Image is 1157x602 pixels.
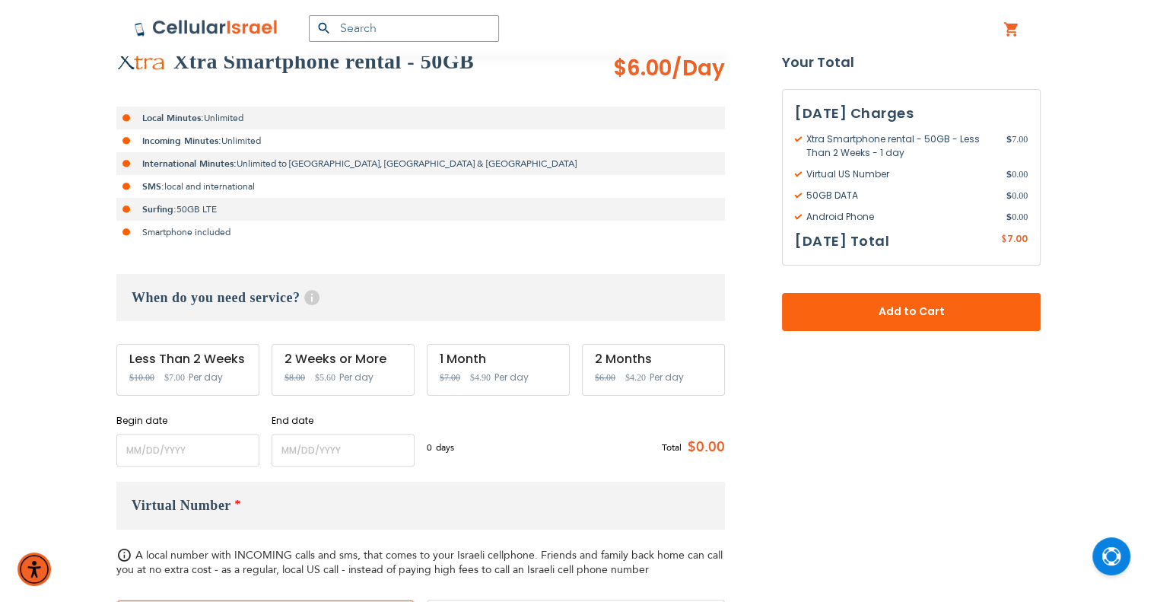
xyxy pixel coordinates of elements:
span: Virtual US Number [795,167,1006,181]
h3: When do you need service? [116,274,725,321]
strong: Local Minutes: [142,112,204,124]
strong: Surfing: [142,203,176,215]
span: days [436,441,454,454]
li: Unlimited [116,129,725,152]
span: $ [1006,167,1012,181]
span: Total [662,441,682,454]
div: 2 Months [595,352,712,366]
span: 0.00 [1006,167,1028,181]
div: 2 Weeks or More [284,352,402,366]
span: Per day [494,371,529,384]
span: $4.90 [470,372,491,383]
span: Android Phone [795,210,1006,224]
span: $7.00 [440,372,460,383]
img: Xtra Smartphone rental - 50GB [116,52,166,72]
span: $0.00 [682,436,725,459]
span: Xtra Smartphone rental - 50GB - Less Than 2 Weeks - 1 day [795,132,1006,160]
span: Per day [339,371,373,384]
input: MM/DD/YYYY [272,434,415,467]
span: $ [1006,189,1012,202]
span: $8.00 [284,372,305,383]
span: $10.00 [129,372,154,383]
h3: [DATE] Total [795,230,889,253]
span: /Day [672,53,725,84]
span: $6.00 [595,372,615,383]
li: Smartphone included [116,221,725,244]
span: $6.00 [613,53,725,84]
div: Less Than 2 Weeks [129,352,246,366]
strong: International Minutes: [142,158,237,170]
span: A local number with INCOMING calls and sms, that comes to your Israeli cellphone. Friends and fam... [116,548,723,577]
label: Begin date [116,414,259,428]
span: Virtual Number [132,498,231,513]
h3: [DATE] Charges [795,102,1028,125]
strong: Incoming Minutes: [142,135,221,147]
span: Add to Cart [832,304,990,320]
div: 1 Month [440,352,557,366]
li: 50GB LTE [116,198,725,221]
li: local and international [116,175,725,198]
span: $ [1006,210,1012,224]
span: 7.00 [1006,132,1028,160]
div: Accessibility Menu [17,553,51,586]
input: MM/DD/YYYY [116,434,259,467]
img: Cellular Israel Logo [134,19,278,37]
button: Add to Cart [782,293,1041,331]
label: End date [272,414,415,428]
li: Unlimited to [GEOGRAPHIC_DATA], [GEOGRAPHIC_DATA] & [GEOGRAPHIC_DATA] [116,152,725,175]
strong: Your Total [782,51,1041,74]
strong: SMS: [142,180,164,193]
input: Search [309,15,499,42]
span: $7.00 [164,372,185,383]
span: Per day [650,371,684,384]
span: 50GB DATA [795,189,1006,202]
span: Help [304,290,319,305]
span: $5.60 [315,372,335,383]
span: 0.00 [1006,189,1028,202]
span: 0 [427,441,436,454]
span: $4.20 [625,372,646,383]
span: 7.00 [1007,232,1028,245]
span: 0.00 [1006,210,1028,224]
span: $ [1001,233,1007,247]
span: $ [1006,132,1012,146]
span: Per day [189,371,223,384]
h2: Xtra Smartphone rental - 50GB [173,46,474,77]
li: Unlimited [116,107,725,129]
